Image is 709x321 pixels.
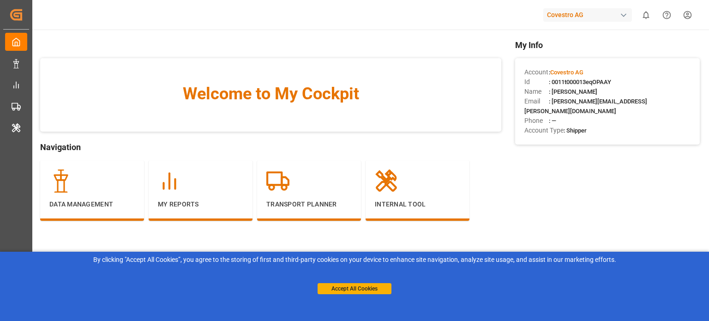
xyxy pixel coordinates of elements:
span: : — [549,117,556,124]
span: Phone [524,116,549,126]
span: Covestro AG [550,69,583,76]
span: : [549,69,583,76]
span: : [PERSON_NAME] [549,88,597,95]
span: Welcome to My Cockpit [59,81,483,106]
span: Name [524,87,549,97]
span: : [PERSON_NAME][EMAIL_ADDRESS][PERSON_NAME][DOMAIN_NAME] [524,98,647,115]
span: : 0011t000013eqOPAAY [549,79,611,85]
div: Covestro AG [543,8,632,22]
span: Email [524,97,549,106]
span: Navigation [40,141,501,153]
button: Help Center [656,5,677,25]
span: Id [524,77,549,87]
div: By clicking "Accept All Cookies”, you agree to the storing of first and third-party cookies on yo... [6,255,703,265]
p: Data Management [49,200,135,209]
button: Covestro AG [543,6,636,24]
p: Transport Planner [266,200,352,209]
p: Internal Tool [375,200,460,209]
p: My Reports [158,200,243,209]
button: Accept All Cookies [318,283,391,294]
span: : Shipper [564,127,587,134]
span: Account Type [524,126,564,135]
button: show 0 new notifications [636,5,656,25]
span: My Info [515,39,700,51]
span: Account [524,67,549,77]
